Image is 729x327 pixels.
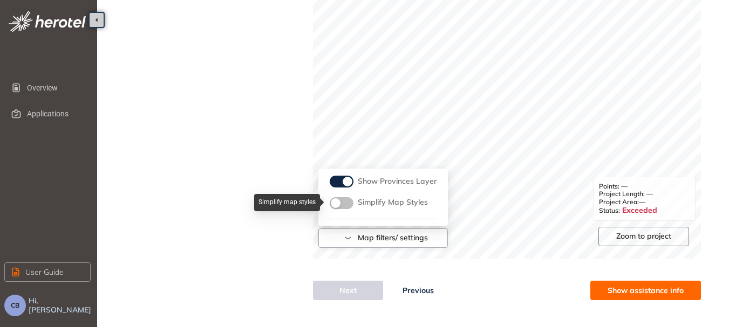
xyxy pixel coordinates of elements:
[622,206,657,215] span: Exceeded
[599,207,622,214] span: Status:
[599,190,690,198] span: Project Length: —
[599,183,690,190] span: Points: —
[4,295,26,316] button: CB
[11,302,19,309] span: CB
[27,77,82,99] span: Overview
[608,284,684,296] span: Show assistance info
[598,227,689,246] button: Zoom to project
[9,11,86,32] img: logo
[358,176,437,186] span: Show Provinces Layer
[403,284,434,296] span: Previous
[27,103,82,124] span: Applications
[358,233,428,242] span: Map filters/ settings
[616,232,671,241] span: Zoom to project
[639,198,645,206] span: —
[383,281,453,300] button: Previous
[25,266,64,278] span: User Guide
[599,198,639,206] span: Project Area:
[29,296,93,315] span: Hi, [PERSON_NAME]
[358,197,428,207] span: Simplify Map Styles
[254,194,320,211] div: Simplify map styles
[4,262,91,282] button: User Guide
[590,281,701,300] button: Show assistance info
[318,228,448,248] button: Map filters/ settings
